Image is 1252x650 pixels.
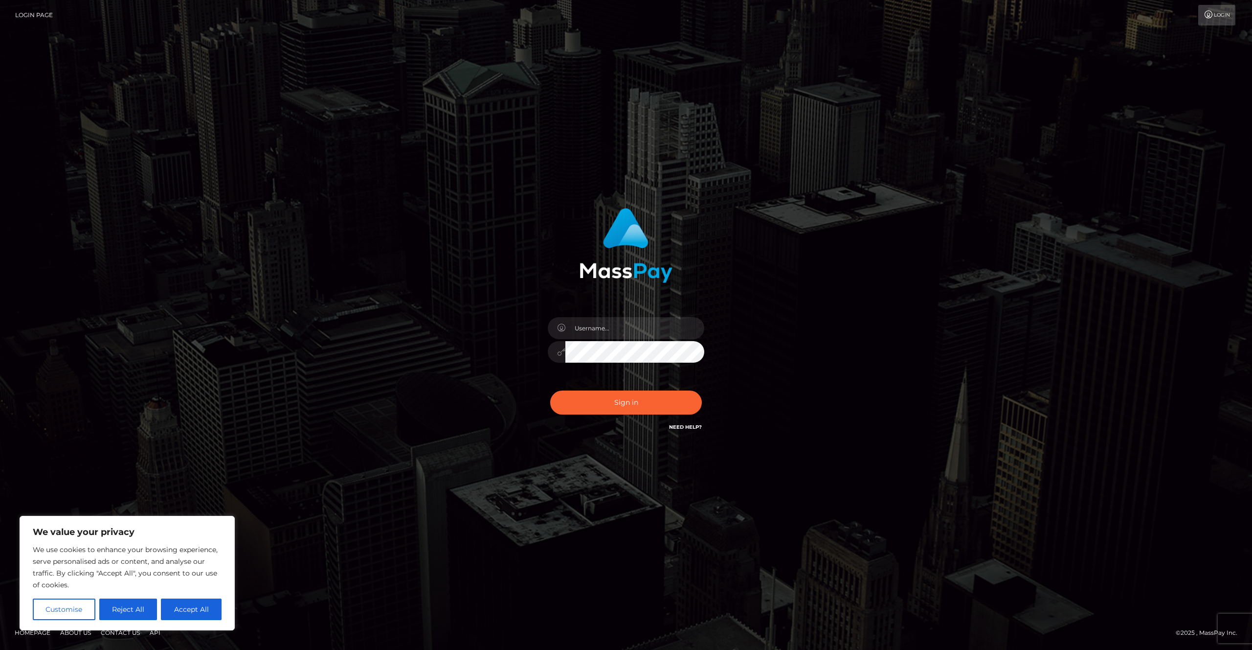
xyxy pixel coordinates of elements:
input: Username... [565,317,704,339]
button: Accept All [161,599,222,620]
a: API [146,625,164,640]
a: Homepage [11,625,54,640]
a: Login [1198,5,1235,25]
a: Login Page [15,5,53,25]
a: About Us [56,625,95,640]
button: Reject All [99,599,157,620]
a: Contact Us [97,625,144,640]
div: © 2025 , MassPay Inc. [1176,627,1245,638]
div: We value your privacy [20,516,235,630]
a: Need Help? [669,424,702,430]
button: Sign in [550,391,702,415]
p: We value your privacy [33,526,222,538]
p: We use cookies to enhance your browsing experience, serve personalised ads or content, and analys... [33,544,222,591]
button: Customise [33,599,95,620]
img: MassPay Login [580,208,672,283]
